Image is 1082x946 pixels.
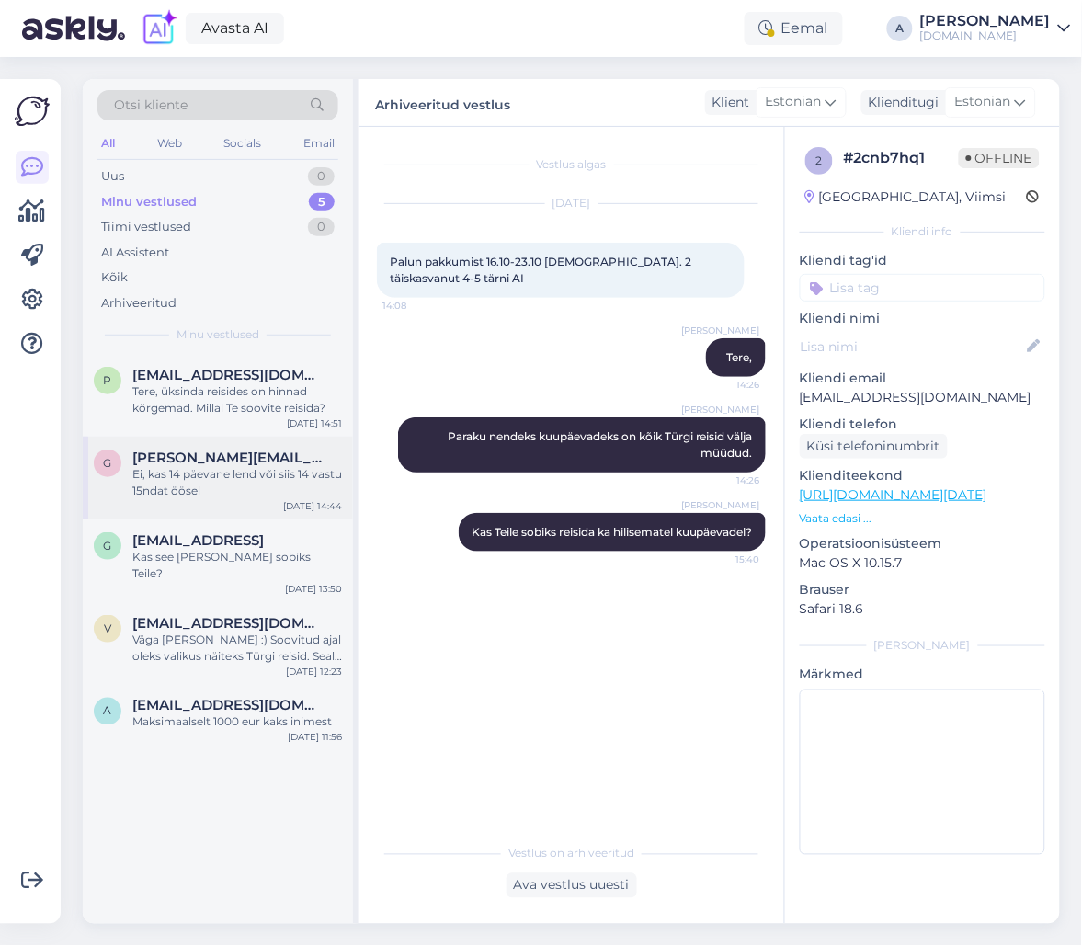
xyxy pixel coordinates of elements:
a: [URL][DOMAIN_NAME][DATE] [800,486,987,503]
div: Arhiveeritud [101,294,177,313]
div: Kas see [PERSON_NAME] sobiks Teile? [132,549,342,582]
p: [EMAIL_ADDRESS][DOMAIN_NAME] [800,388,1045,407]
div: [DATE] 14:51 [287,416,342,430]
div: [PERSON_NAME] [920,14,1051,28]
div: [DATE] 14:44 [283,499,342,513]
img: explore-ai [140,9,178,48]
span: [PERSON_NAME] [681,324,760,337]
span: 14:26 [691,473,760,487]
span: [PERSON_NAME] [681,403,760,416]
span: g [104,456,112,470]
span: 14:26 [691,378,760,392]
div: Minu vestlused [101,193,197,211]
span: 2 [816,154,823,167]
span: [PERSON_NAME] [681,498,760,512]
div: Klienditugi [861,93,940,112]
p: Kliendi email [800,369,1045,388]
div: Ava vestlus uuesti [507,873,637,898]
p: Kliendi nimi [800,309,1045,328]
span: gerda.sankovski@gmail.com [132,450,324,466]
div: [GEOGRAPHIC_DATA], Viimsi [805,188,1007,207]
span: Minu vestlused [177,326,259,343]
p: Märkmed [800,665,1045,684]
span: g [104,539,112,553]
span: P [104,373,112,387]
div: AI Assistent [101,244,169,262]
div: Vestlus algas [377,156,766,173]
a: [PERSON_NAME][DOMAIN_NAME] [920,14,1071,43]
span: 14:08 [382,299,451,313]
span: Planksilver@gmail.com [132,367,324,383]
div: Eemal [745,12,843,45]
div: Socials [220,131,265,155]
div: 5 [309,193,335,211]
div: 0 [308,167,335,186]
span: Paraku nendeks kuupäevadeks on kõik Türgi reisid välja müüdud. [448,429,756,460]
div: [DATE] 11:56 [288,731,342,745]
div: [DATE] 12:23 [286,665,342,678]
div: Uus [101,167,124,186]
span: Tere, [727,350,753,364]
span: annuraid@hotmail.com [132,698,324,714]
span: gerli.aasmaa@gmail.vom [132,532,264,549]
div: Web [154,131,186,155]
div: [PERSON_NAME] [800,637,1045,654]
div: A [887,16,913,41]
div: Tiimi vestlused [101,218,191,236]
a: Avasta AI [186,13,284,44]
p: Kliendi tag'id [800,251,1045,270]
div: Kliendi info [800,223,1045,240]
span: V [104,621,111,635]
p: Mac OS X 10.15.7 [800,553,1045,573]
div: Tere, üksinda reisides on hinnad kõrgemad. Millal Te soovite reisida? [132,383,342,416]
img: Askly Logo [15,94,50,129]
div: 0 [308,218,335,236]
div: [DOMAIN_NAME] [920,28,1051,43]
div: Klient [705,93,750,112]
p: Vaata edasi ... [800,510,1045,527]
p: Safari 18.6 [800,599,1045,619]
div: All [97,131,119,155]
label: Arhiveeritud vestlus [375,90,510,115]
p: Brauser [800,580,1045,599]
div: Ei, kas 14 päevane lend või siis 14 vastu 15ndat öösel [132,466,342,499]
div: Email [300,131,338,155]
input: Lisa nimi [801,336,1024,357]
div: [DATE] [377,195,766,211]
div: [DATE] 13:50 [285,582,342,596]
span: Vestlus on arhiveeritud [508,846,634,862]
p: Operatsioonisüsteem [800,534,1045,553]
div: Kõik [101,268,128,287]
span: Kas Teile sobiks reisida ka hilisematel kuupäevadel? [472,525,753,539]
span: Viljandipaadimees@mail.ee [132,615,324,632]
span: Palun pakkumist 16.10-23.10 [DEMOGRAPHIC_DATA]. 2 täiskasvanut 4-5 tärni AI [390,255,694,285]
span: Estonian [766,92,822,112]
span: Otsi kliente [114,96,188,115]
span: 15:40 [691,553,760,566]
div: # 2cnb7hq1 [844,147,959,169]
p: Klienditeekond [800,466,1045,485]
div: Maksimaalselt 1000 eur kaks inimest [132,714,342,731]
span: a [104,704,112,718]
span: Offline [959,148,1040,168]
input: Lisa tag [800,274,1045,302]
div: Küsi telefoninumbrit [800,434,948,459]
span: Estonian [955,92,1011,112]
div: Väga [PERSON_NAME] :) Soovitud ajal oleks valikus näiteks Türgi reisid. Seal on üldiselt ka kõige... [132,632,342,665]
p: Kliendi telefon [800,415,1045,434]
